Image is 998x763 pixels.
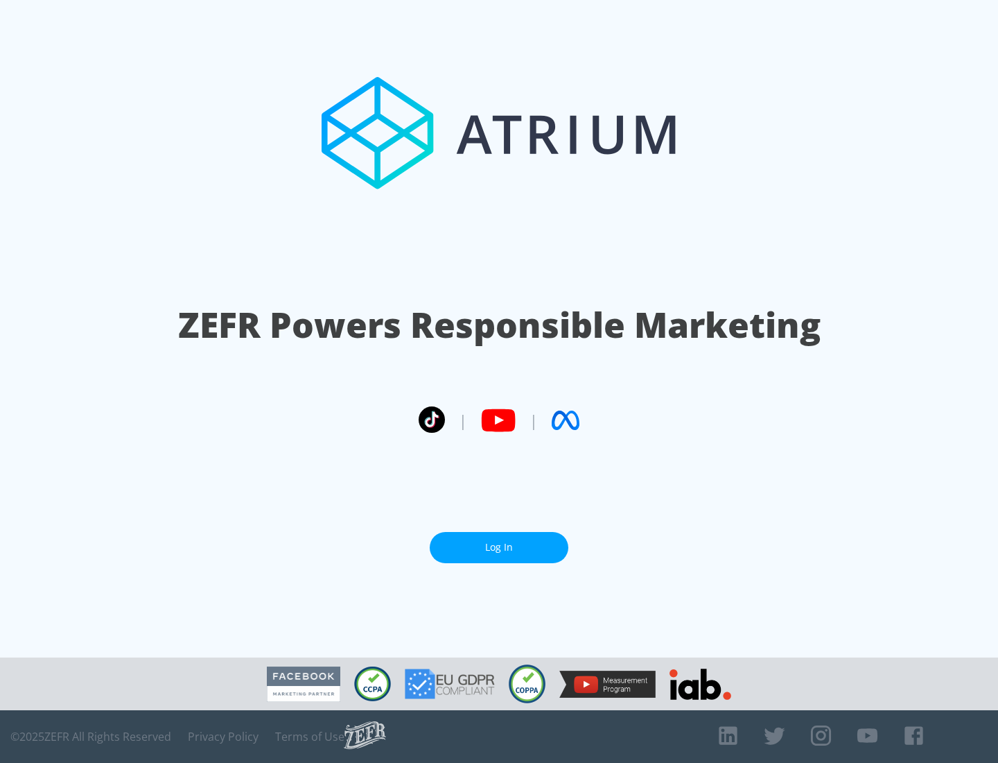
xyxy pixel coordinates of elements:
span: | [459,410,467,431]
img: GDPR Compliant [405,669,495,699]
img: CCPA Compliant [354,667,391,701]
h1: ZEFR Powers Responsible Marketing [178,301,821,349]
span: | [529,410,538,431]
img: Facebook Marketing Partner [267,667,340,702]
img: IAB [669,669,731,700]
a: Privacy Policy [188,730,259,744]
img: YouTube Measurement Program [559,671,656,698]
a: Log In [430,532,568,563]
img: COPPA Compliant [509,665,545,703]
a: Terms of Use [275,730,344,744]
span: © 2025 ZEFR All Rights Reserved [10,730,171,744]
